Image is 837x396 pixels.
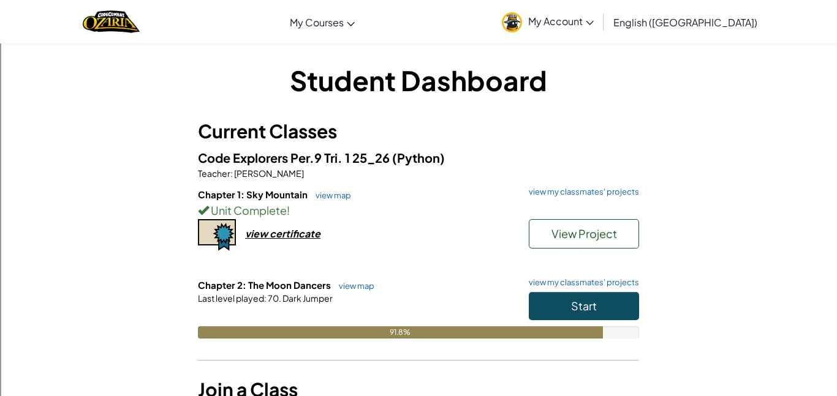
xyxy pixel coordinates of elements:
[502,12,522,32] img: avatar
[607,6,763,39] a: English ([GEOGRAPHIC_DATA])
[496,2,600,41] a: My Account
[613,16,757,29] span: English ([GEOGRAPHIC_DATA])
[528,15,594,28] span: My Account
[83,9,140,34] img: Home
[290,16,344,29] span: My Courses
[284,6,361,39] a: My Courses
[83,9,140,34] a: Ozaria by CodeCombat logo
